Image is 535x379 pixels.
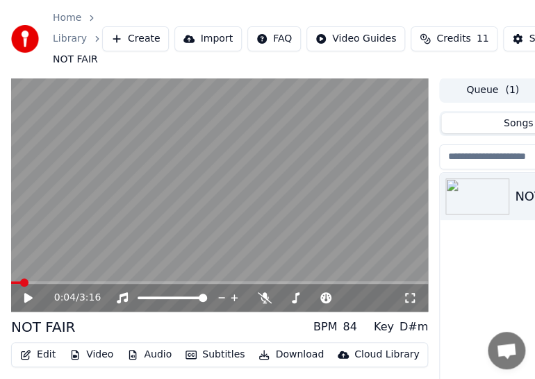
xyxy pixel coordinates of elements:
[174,26,241,51] button: Import
[15,345,61,364] button: Edit
[53,53,98,67] span: NOT FAIR
[354,348,419,362] div: Cloud Library
[343,319,356,335] div: 84
[253,345,329,364] button: Download
[374,319,394,335] div: Key
[122,345,177,364] button: Audio
[306,26,405,51] button: Video Guides
[11,317,75,337] div: NOT FAIR
[488,332,525,369] div: Open chat
[11,25,39,53] img: youka
[79,291,101,305] span: 3:16
[53,32,87,46] a: Library
[64,345,119,364] button: Video
[411,26,497,51] button: Credits11
[313,319,337,335] div: BPM
[54,291,76,305] span: 0:04
[53,11,102,67] nav: breadcrumb
[505,83,519,97] span: ( 1 )
[180,345,250,364] button: Subtitles
[247,26,301,51] button: FAQ
[436,32,470,46] span: Credits
[53,11,81,25] a: Home
[400,319,428,335] div: D#m
[102,26,170,51] button: Create
[477,32,489,46] span: 11
[54,291,88,305] div: /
